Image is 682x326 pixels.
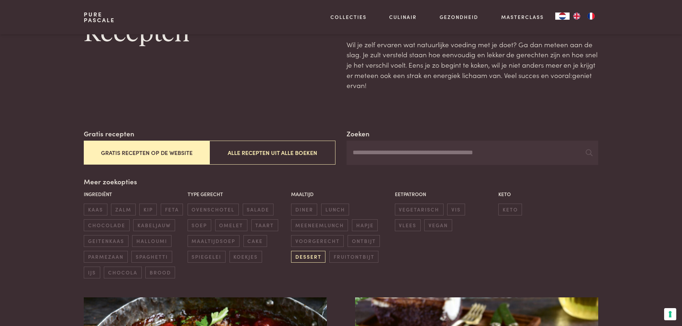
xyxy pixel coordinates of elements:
[291,204,317,215] span: diner
[395,190,495,198] p: Eetpatroon
[84,267,100,278] span: ijs
[389,13,417,21] a: Culinair
[161,204,183,215] span: feta
[291,235,344,247] span: voorgerecht
[188,204,239,215] span: ovenschotel
[104,267,141,278] span: chocola
[440,13,478,21] a: Gezondheid
[84,141,209,165] button: Gratis recepten op de website
[664,308,676,320] button: Uw voorkeuren voor toestemming voor trackingtechnologieën
[215,219,247,231] span: omelet
[111,204,135,215] span: zalm
[188,190,287,198] p: Type gerecht
[243,235,267,247] span: cake
[84,251,127,263] span: parmezaan
[447,204,465,215] span: vis
[251,219,278,231] span: taart
[188,235,240,247] span: maaltijdsoep
[209,141,335,165] button: Alle recepten uit alle boeken
[132,235,171,247] span: halloumi
[139,204,157,215] span: kip
[424,219,452,231] span: vegan
[84,11,115,23] a: PurePascale
[330,13,367,21] a: Collecties
[584,13,598,20] a: FR
[395,204,444,215] span: vegetarisch
[555,13,570,20] a: NL
[188,251,226,263] span: spiegelei
[291,251,325,263] span: dessert
[145,267,175,278] span: brood
[501,13,544,21] a: Masterclass
[131,251,172,263] span: spaghetti
[498,190,598,198] p: Keto
[84,235,128,247] span: geitenkaas
[347,128,369,139] label: Zoeken
[291,219,348,231] span: meeneemlunch
[329,251,378,263] span: fruitontbijt
[321,204,349,215] span: lunch
[84,190,184,198] p: Ingrediënt
[229,251,262,263] span: koekjes
[243,204,274,215] span: salade
[348,235,380,247] span: ontbijt
[555,13,598,20] aside: Language selected: Nederlands
[133,219,175,231] span: kabeljauw
[347,39,598,91] p: Wil je zelf ervaren wat natuurlijke voeding met je doet? Ga dan meteen aan de slag. Je zult verst...
[555,13,570,20] div: Language
[291,190,391,198] p: Maaltijd
[498,204,522,215] span: keto
[84,204,107,215] span: kaas
[352,219,378,231] span: hapje
[188,219,211,231] span: soep
[570,13,584,20] a: EN
[84,219,129,231] span: chocolade
[395,219,421,231] span: vlees
[84,128,134,139] label: Gratis recepten
[570,13,598,20] ul: Language list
